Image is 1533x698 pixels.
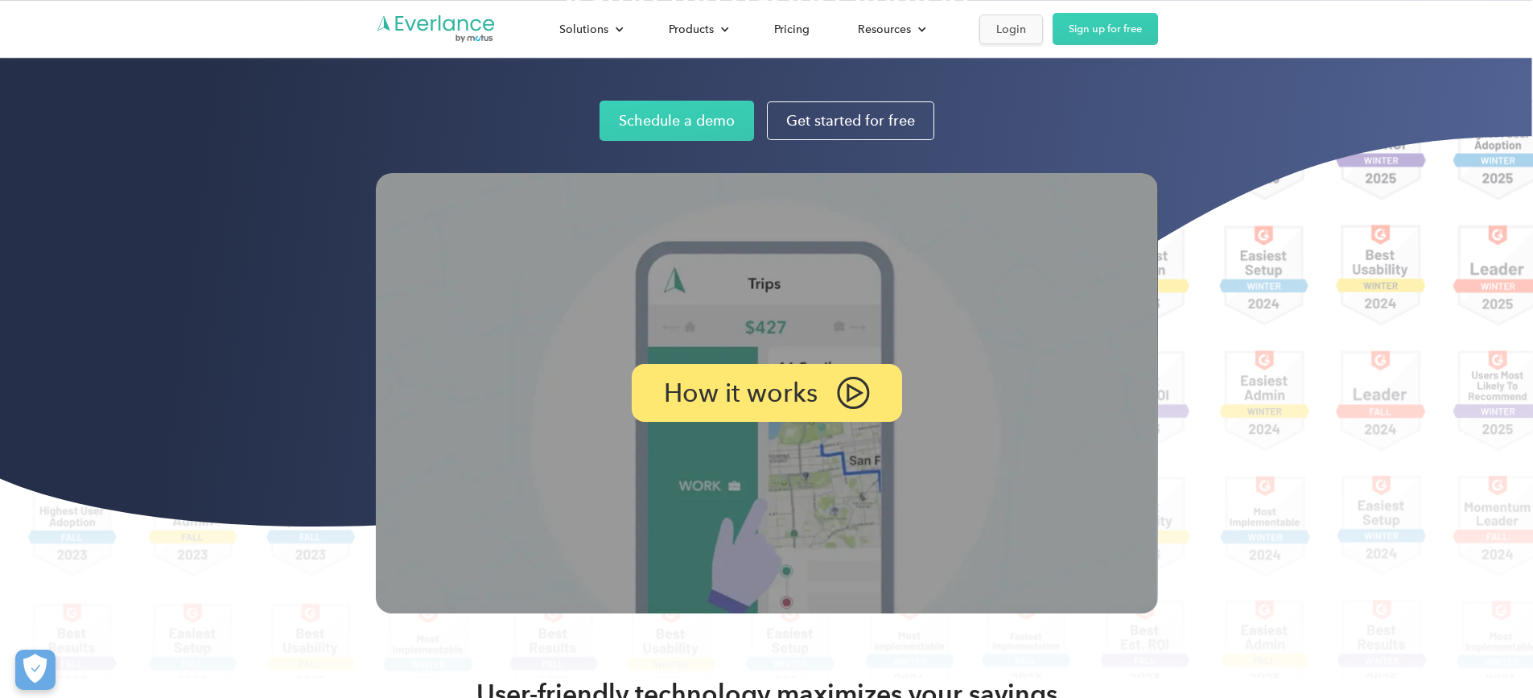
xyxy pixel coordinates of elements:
[996,19,1026,39] div: Login
[842,15,939,43] div: Resources
[600,101,754,141] a: Schedule a demo
[1053,13,1158,45] a: Sign up for free
[858,19,911,39] div: Resources
[669,19,714,39] div: Products
[774,19,810,39] div: Pricing
[118,96,200,130] input: Submit
[376,14,497,44] a: Go to homepage
[559,19,608,39] div: Solutions
[767,101,934,140] a: Get started for free
[15,650,56,690] button: Cookies Settings
[979,14,1043,44] a: Login
[653,15,742,43] div: Products
[758,15,826,43] a: Pricing
[664,382,818,404] p: How it works
[543,15,637,43] div: Solutions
